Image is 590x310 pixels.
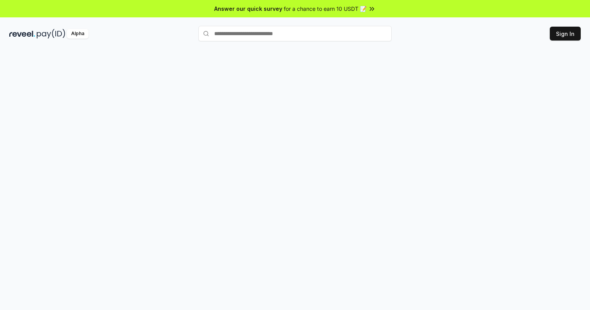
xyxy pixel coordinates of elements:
button: Sign In [550,27,581,41]
span: for a chance to earn 10 USDT 📝 [284,5,367,13]
div: Alpha [67,29,89,39]
span: Answer our quick survey [214,5,282,13]
img: reveel_dark [9,29,35,39]
img: pay_id [37,29,65,39]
